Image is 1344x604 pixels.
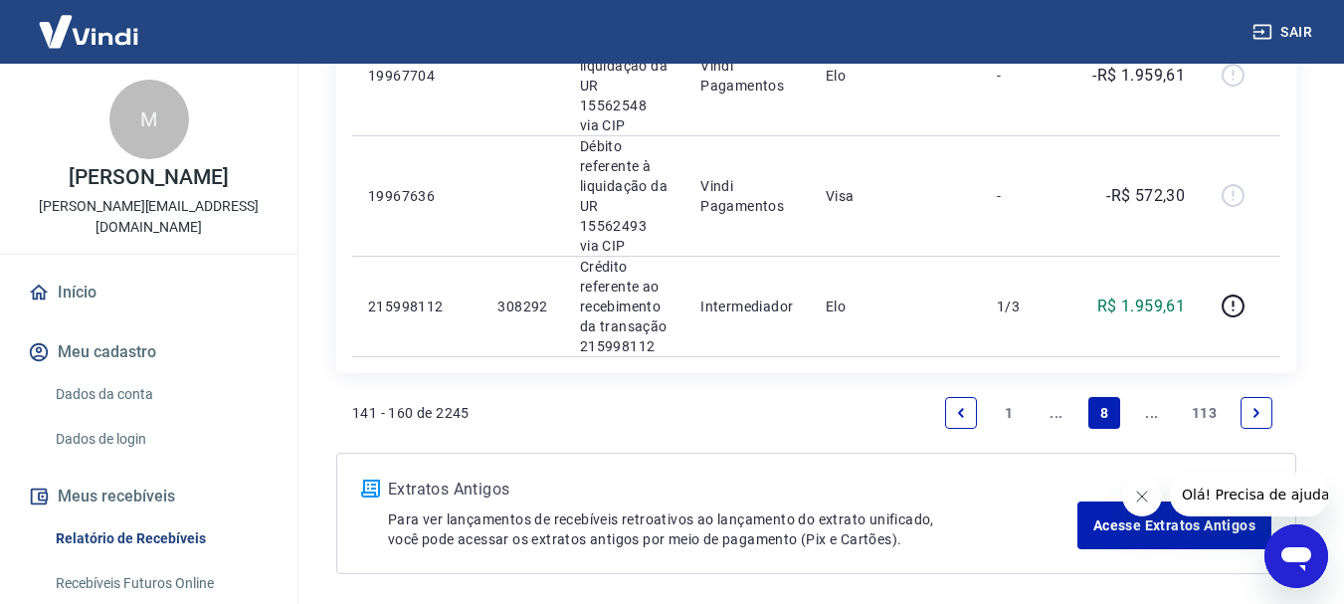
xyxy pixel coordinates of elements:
a: Jump backward [1041,397,1072,429]
a: Acesse Extratos Antigos [1077,502,1271,549]
p: Visa [826,186,965,206]
p: -R$ 572,30 [1106,184,1185,208]
a: Page 1 [993,397,1025,429]
span: Olá! Precisa de ajuda? [12,14,167,30]
p: 19967704 [368,66,466,86]
img: Vindi [24,1,153,62]
p: 308292 [497,297,547,316]
a: Page 8 is your current page [1088,397,1120,429]
a: Início [24,271,274,314]
p: Vindi Pagamentos [700,176,794,216]
p: R$ 1.959,61 [1097,295,1185,318]
ul: Pagination [937,389,1280,437]
p: Débito referente à liquidação da UR 15562548 via CIP [580,16,669,135]
p: 141 - 160 de 2245 [352,403,470,423]
div: M [109,80,189,159]
button: Sair [1248,14,1320,51]
p: Crédito referente ao recebimento da transação 215998112 [580,257,669,356]
p: [PERSON_NAME] [69,167,228,188]
iframe: Mensagem da empresa [1170,473,1328,516]
img: ícone [361,480,380,498]
p: 19967636 [368,186,466,206]
iframe: Botão para abrir a janela de mensagens [1264,524,1328,588]
a: Jump forward [1136,397,1168,429]
p: Elo [826,297,965,316]
a: Previous page [945,397,977,429]
p: 215998112 [368,297,466,316]
a: Dados de login [48,419,274,460]
p: 1/3 [997,297,1056,316]
iframe: Fechar mensagem [1122,477,1162,516]
p: Extratos Antigos [388,478,1077,502]
button: Meus recebíveis [24,475,274,518]
p: Elo [826,66,965,86]
a: Page 113 [1184,397,1225,429]
a: Next page [1241,397,1272,429]
p: -R$ 1.959,61 [1092,64,1185,88]
p: Intermediador [700,297,794,316]
p: - [997,186,1056,206]
p: Vindi Pagamentos [700,56,794,96]
a: Relatório de Recebíveis [48,518,274,559]
p: Débito referente à liquidação da UR 15562493 via CIP [580,136,669,256]
p: Para ver lançamentos de recebíveis retroativos ao lançamento do extrato unificado, você pode aces... [388,509,1077,549]
a: Dados da conta [48,374,274,415]
a: Recebíveis Futuros Online [48,563,274,604]
button: Meu cadastro [24,330,274,374]
p: - [997,66,1056,86]
p: [PERSON_NAME][EMAIL_ADDRESS][DOMAIN_NAME] [16,196,282,238]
